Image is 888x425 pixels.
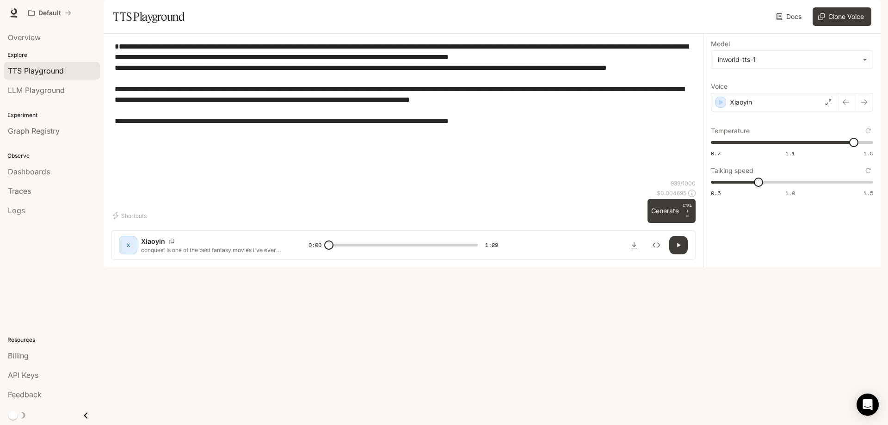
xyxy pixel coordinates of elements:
[647,199,696,223] button: GenerateCTRL +⏎
[625,236,643,254] button: Download audio
[785,149,795,157] span: 1.1
[141,237,165,246] p: Xiaoyin
[863,166,873,176] button: Reset to default
[113,7,185,26] h1: TTS Playground
[711,167,753,174] p: Talking speed
[141,246,286,254] p: conquest is one of the best fantasy movies i've ever seen. it's one of those lower budget fantasy...
[121,238,136,253] div: X
[813,7,871,26] button: Clone Voice
[38,9,61,17] p: Default
[711,83,728,90] p: Voice
[711,41,730,47] p: Model
[730,98,752,107] p: Xiaoyin
[863,149,873,157] span: 1.5
[711,189,721,197] span: 0.5
[863,126,873,136] button: Reset to default
[711,128,750,134] p: Temperature
[857,394,879,416] div: Open Intercom Messenger
[711,51,873,68] div: inworld-tts-1
[165,239,178,244] button: Copy Voice ID
[711,149,721,157] span: 0.7
[308,240,321,250] span: 0:00
[647,236,666,254] button: Inspect
[774,7,805,26] a: Docs
[863,189,873,197] span: 1.5
[683,203,692,214] p: CTRL +
[111,208,150,223] button: Shortcuts
[24,4,75,22] button: All workspaces
[485,240,498,250] span: 1:29
[785,189,795,197] span: 1.0
[718,55,858,64] div: inworld-tts-1
[683,203,692,219] p: ⏎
